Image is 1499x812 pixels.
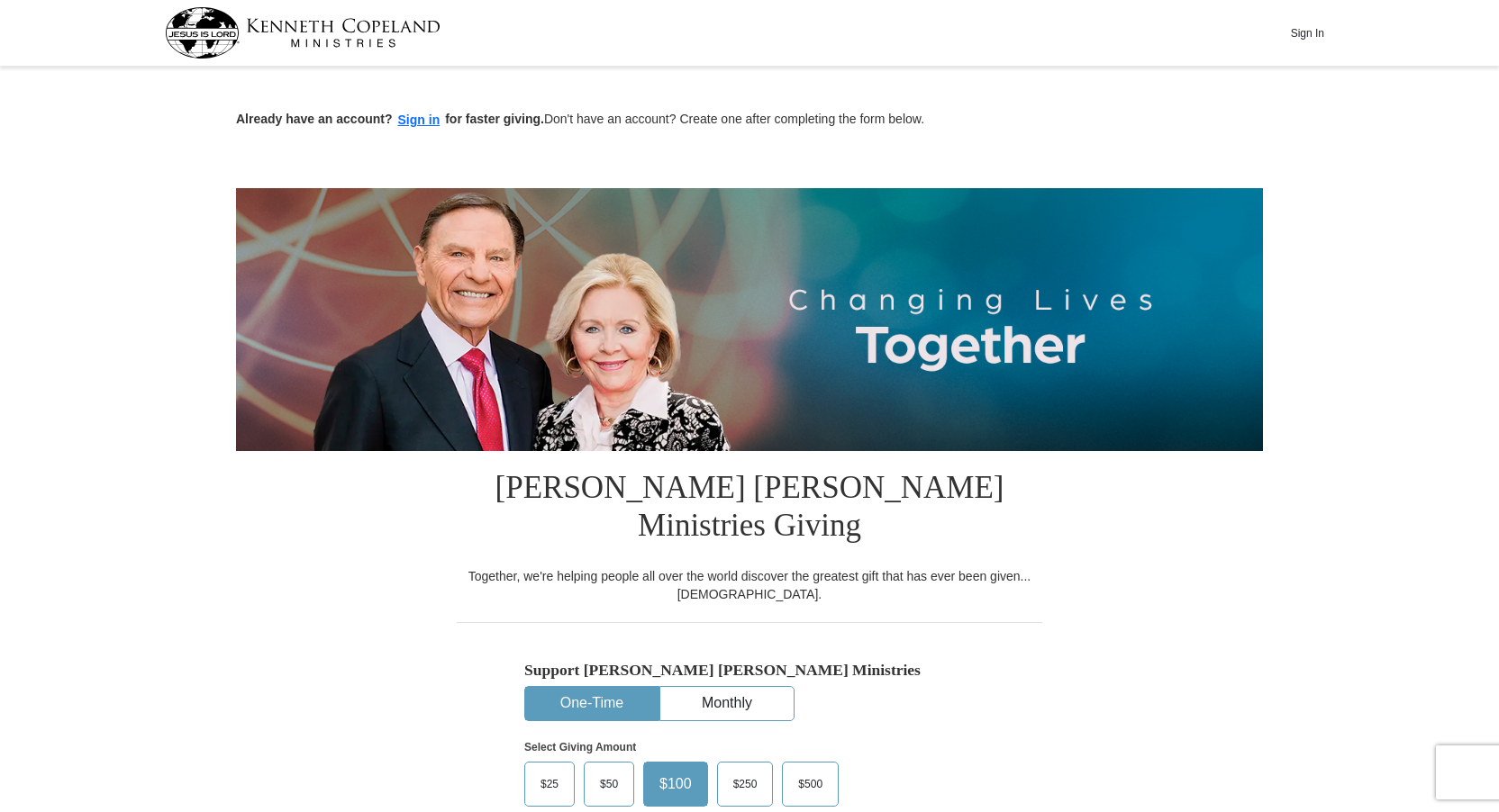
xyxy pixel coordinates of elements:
button: Sign In [1280,19,1334,47]
span: $500 [789,771,831,798]
img: kcm-header-logo.svg [165,7,441,59]
span: $25 [531,771,568,798]
button: Monthly [660,687,794,720]
strong: Already have an account? for faster giving. [236,112,544,126]
div: Together, we're helping people all over the world discover the greatest gift that has ever been g... [457,567,1042,603]
button: One-Time [525,687,659,720]
button: Sign in [393,110,446,131]
h1: [PERSON_NAME] [PERSON_NAME] Ministries Giving [457,451,1042,567]
span: $50 [591,771,627,798]
p: Don't have an account? Create one after completing the form below. [236,110,1263,131]
h5: Support [PERSON_NAME] [PERSON_NAME] Ministries [524,661,975,680]
strong: Select Giving Amount [524,741,636,753]
span: $250 [724,771,767,798]
span: $100 [650,771,701,798]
